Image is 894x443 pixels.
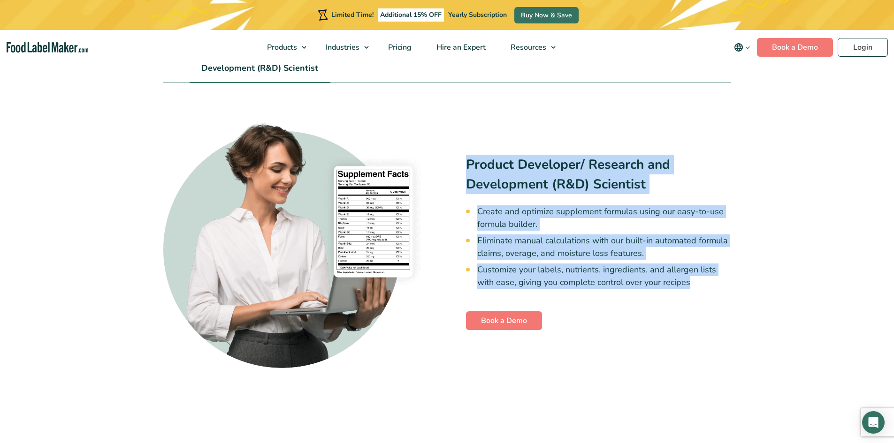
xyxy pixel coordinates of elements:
li: Eliminate manual calculations with our built-in automated formula claims, overage, and moisture l... [477,234,731,260]
a: Book a Demo [757,38,833,57]
span: Pricing [385,42,413,53]
a: Industries [313,30,374,65]
div: Open Intercom Messenger [862,411,885,434]
span: Yearly Subscription [448,10,507,19]
li: Nutritionist [660,53,705,83]
a: Book a Demo [466,311,542,330]
a: Buy Now & Save [514,7,579,23]
h3: Product Developer/ Research and Development (R&D) Scientist [466,155,731,194]
div: Product Developer/ Research and Development (R&D) Scientist [163,117,731,368]
a: Resources [498,30,560,65]
span: Products [264,42,298,53]
a: Pricing [376,30,422,65]
li: Regulatory Affairs Specialist [359,53,473,83]
a: Products [255,30,311,65]
li: Quality Assurance (QA) Manager [501,53,632,83]
span: Industries [323,42,360,53]
span: Resources [508,42,547,53]
li: Create and optimize supplement formulas using our easy-to-use formula builder. [477,205,731,231]
li: Product Developer/ Research and Development (R&D) Scientist [190,53,330,83]
a: Product Developer/ Research and Development (R&D) Scientist [190,53,330,73]
li: Customize your labels, nutrients, ingredients, and allergen lists with ease, giving you complete ... [477,263,731,289]
a: Login [838,38,888,57]
span: Additional 15% OFF [378,8,444,22]
span: Limited Time! [331,10,374,19]
a: Hire an Expert [424,30,496,65]
span: Hire an Expert [434,42,487,53]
